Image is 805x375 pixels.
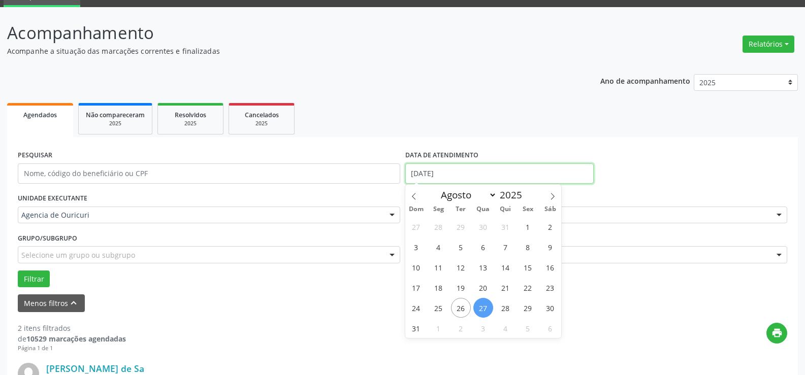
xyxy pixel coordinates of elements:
[518,278,538,297] span: Agosto 22, 2025
[86,111,145,119] span: Não compareceram
[600,74,690,87] p: Ano de acompanhamento
[473,318,493,338] span: Setembro 3, 2025
[165,120,216,127] div: 2025
[405,163,594,184] input: Selecione um intervalo
[518,217,538,236] span: Agosto 1, 2025
[496,278,516,297] span: Agosto 21, 2025
[496,318,516,338] span: Setembro 4, 2025
[7,20,561,46] p: Acompanhamento
[406,298,426,318] span: Agosto 24, 2025
[236,120,287,127] div: 2025
[473,298,493,318] span: Agosto 27, 2025
[473,217,493,236] span: Julho 30, 2025
[451,318,471,338] span: Setembro 2, 2025
[517,206,539,213] span: Sex
[540,217,560,236] span: Agosto 2, 2025
[496,217,516,236] span: Julho 31, 2025
[18,163,400,184] input: Nome, código do beneficiário ou CPF
[21,250,135,260] span: Selecione um grupo ou subgrupo
[245,111,279,119] span: Cancelados
[473,257,493,277] span: Agosto 13, 2025
[540,318,560,338] span: Setembro 6, 2025
[175,111,206,119] span: Resolvidos
[7,46,561,56] p: Acompanhe a situação das marcações correntes e finalizadas
[429,298,448,318] span: Agosto 25, 2025
[540,278,560,297] span: Agosto 23, 2025
[766,323,787,344] button: print
[743,36,794,53] button: Relatórios
[540,257,560,277] span: Agosto 16, 2025
[540,298,560,318] span: Agosto 30, 2025
[518,257,538,277] span: Agosto 15, 2025
[18,294,85,312] button: Menos filtroskeyboard_arrow_up
[18,230,77,246] label: Grupo/Subgrupo
[451,257,471,277] span: Agosto 12, 2025
[518,298,538,318] span: Agosto 29, 2025
[496,298,516,318] span: Agosto 28, 2025
[406,217,426,236] span: Julho 27, 2025
[18,148,52,163] label: PESQUISAR
[496,257,516,277] span: Agosto 14, 2025
[405,148,478,163] label: DATA DE ATENDIMENTO
[449,206,472,213] span: Ter
[405,206,428,213] span: Dom
[26,334,126,344] strong: 10529 marcações agendadas
[18,323,126,333] div: 2 itens filtrados
[18,270,50,288] button: Filtrar
[427,206,449,213] span: Seg
[473,278,493,297] span: Agosto 20, 2025
[451,237,471,257] span: Agosto 5, 2025
[406,278,426,297] span: Agosto 17, 2025
[451,278,471,297] span: Agosto 19, 2025
[18,344,126,353] div: Página 1 de 1
[518,318,538,338] span: Setembro 5, 2025
[518,237,538,257] span: Agosto 8, 2025
[18,191,87,207] label: UNIDADE EXECUTANTE
[18,333,126,344] div: de
[429,278,448,297] span: Agosto 18, 2025
[497,188,530,201] input: Year
[409,210,767,220] span: [PERSON_NAME] de [PERSON_NAME]
[451,217,471,236] span: Julho 29, 2025
[451,298,471,318] span: Agosto 26, 2025
[540,237,560,257] span: Agosto 9, 2025
[436,188,497,202] select: Month
[46,363,144,374] a: [PERSON_NAME] de Sa
[406,257,426,277] span: Agosto 10, 2025
[409,250,767,260] span: #00051 - Psicologia
[429,237,448,257] span: Agosto 4, 2025
[429,318,448,338] span: Setembro 1, 2025
[494,206,517,213] span: Qui
[23,111,57,119] span: Agendados
[21,210,379,220] span: Agencia de Ouricuri
[429,217,448,236] span: Julho 28, 2025
[496,237,516,257] span: Agosto 7, 2025
[406,318,426,338] span: Agosto 31, 2025
[68,297,79,309] i: keyboard_arrow_up
[86,120,145,127] div: 2025
[539,206,561,213] span: Sáb
[473,237,493,257] span: Agosto 6, 2025
[429,257,448,277] span: Agosto 11, 2025
[406,237,426,257] span: Agosto 3, 2025
[771,327,783,338] i: print
[472,206,494,213] span: Qua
